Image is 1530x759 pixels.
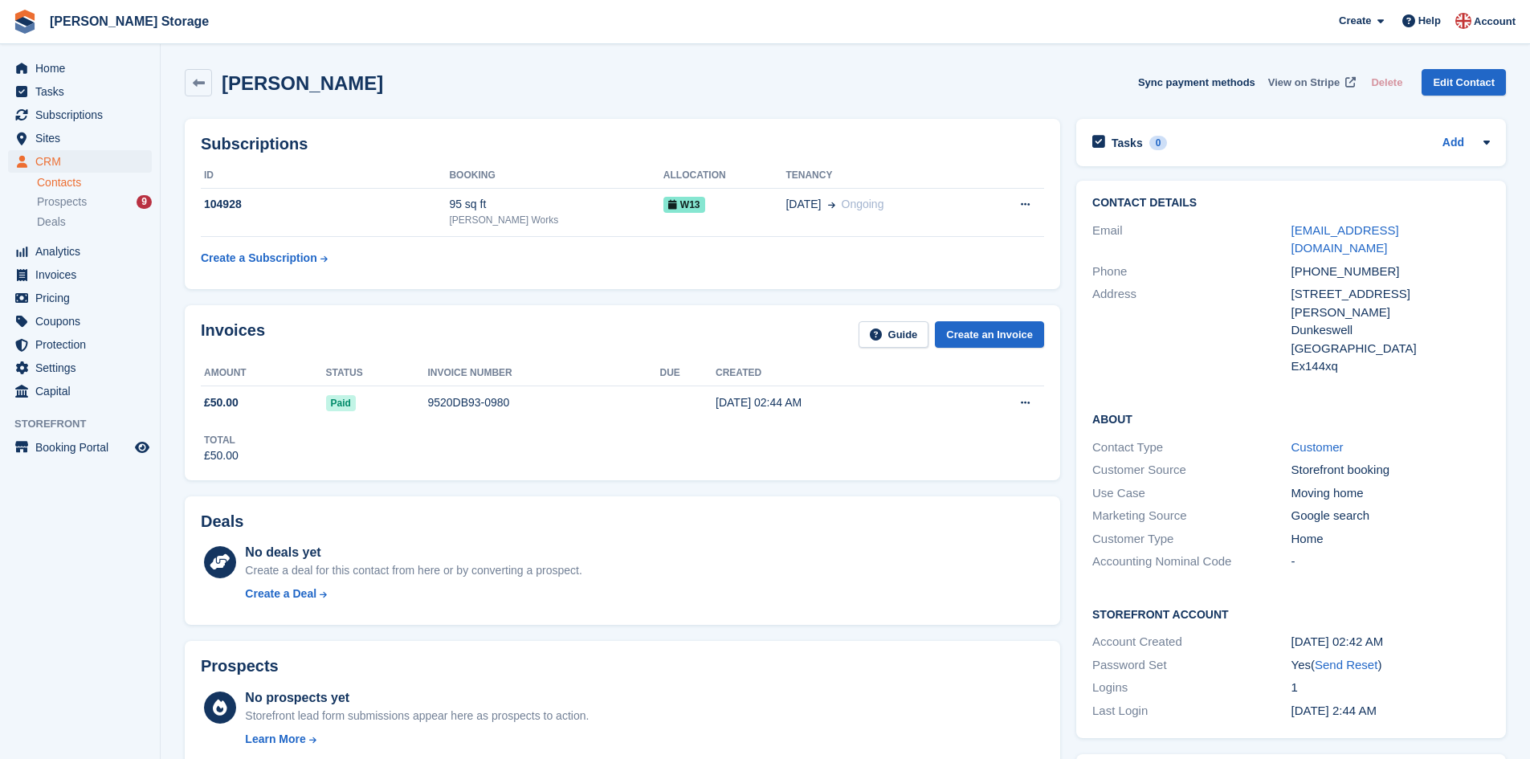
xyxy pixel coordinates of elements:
[1092,410,1490,426] h2: About
[37,214,152,231] a: Deals
[326,395,356,411] span: Paid
[1092,461,1291,479] div: Customer Source
[659,361,716,386] th: Due
[1092,263,1291,281] div: Phone
[8,310,152,333] a: menu
[1442,134,1464,153] a: Add
[1291,263,1490,281] div: [PHONE_NUMBER]
[35,357,132,379] span: Settings
[8,104,152,126] a: menu
[449,213,663,227] div: [PERSON_NAME] Works
[8,150,152,173] a: menu
[1291,633,1490,651] div: [DATE] 02:42 AM
[1291,357,1490,376] div: Ex144xq
[1092,530,1291,549] div: Customer Type
[245,731,589,748] a: Learn More
[1262,69,1359,96] a: View on Stripe
[245,708,589,724] div: Storefront lead form submissions appear here as prospects to action.
[35,80,132,103] span: Tasks
[1291,321,1490,340] div: Dunkeswell
[935,321,1044,348] a: Create an Invoice
[35,57,132,80] span: Home
[8,357,152,379] a: menu
[1339,13,1371,29] span: Create
[37,194,87,210] span: Prospects
[201,321,265,348] h2: Invoices
[716,361,952,386] th: Created
[1291,530,1490,549] div: Home
[201,135,1044,153] h2: Subscriptions
[201,512,243,531] h2: Deals
[35,150,132,173] span: CRM
[427,361,659,386] th: Invoice number
[245,586,316,602] div: Create a Deal
[8,240,152,263] a: menu
[35,333,132,356] span: Protection
[326,361,428,386] th: Status
[245,562,581,579] div: Create a deal for this contact from here or by converting a prospect.
[245,688,589,708] div: No prospects yet
[1092,656,1291,675] div: Password Set
[449,196,663,213] div: 95 sq ft
[1291,484,1490,503] div: Moving home
[1092,439,1291,457] div: Contact Type
[1291,656,1490,675] div: Yes
[1092,633,1291,651] div: Account Created
[14,416,160,432] span: Storefront
[245,731,305,748] div: Learn More
[201,250,317,267] div: Create a Subscription
[785,196,821,213] span: [DATE]
[35,240,132,263] span: Analytics
[37,214,66,230] span: Deals
[1291,704,1377,717] time: 2025-09-01 01:44:32 UTC
[35,263,132,286] span: Invoices
[1291,679,1490,697] div: 1
[427,394,659,411] div: 9520DB93-0980
[1092,484,1291,503] div: Use Case
[1455,13,1471,29] img: John Baker
[1092,553,1291,571] div: Accounting Nominal Code
[1092,285,1291,376] div: Address
[204,394,239,411] span: £50.00
[201,196,449,213] div: 104928
[663,197,705,213] span: W13
[785,163,977,189] th: Tenancy
[8,263,152,286] a: menu
[1422,69,1506,96] a: Edit Contact
[8,333,152,356] a: menu
[1268,75,1340,91] span: View on Stripe
[1291,461,1490,479] div: Storefront booking
[37,194,152,210] a: Prospects 9
[842,198,884,210] span: Ongoing
[245,543,581,562] div: No deals yet
[1092,222,1291,258] div: Email
[35,380,132,402] span: Capital
[1291,553,1490,571] div: -
[663,163,786,189] th: Allocation
[716,394,952,411] div: [DATE] 02:44 AM
[1149,136,1168,150] div: 0
[1418,13,1441,29] span: Help
[8,436,152,459] a: menu
[1315,658,1377,671] a: Send Reset
[37,175,152,190] a: Contacts
[201,163,449,189] th: ID
[35,310,132,333] span: Coupons
[43,8,215,35] a: [PERSON_NAME] Storage
[1291,285,1490,321] div: [STREET_ADDRESS][PERSON_NAME]
[1291,340,1490,358] div: [GEOGRAPHIC_DATA]
[35,127,132,149] span: Sites
[8,287,152,309] a: menu
[201,361,326,386] th: Amount
[137,195,152,209] div: 9
[8,380,152,402] a: menu
[204,433,239,447] div: Total
[13,10,37,34] img: stora-icon-8386f47178a22dfd0bd8f6a31ec36ba5ce8667c1dd55bd0f319d3a0aa187defe.svg
[1311,658,1381,671] span: ( )
[35,287,132,309] span: Pricing
[8,80,152,103] a: menu
[35,436,132,459] span: Booking Portal
[1138,69,1255,96] button: Sync payment methods
[859,321,929,348] a: Guide
[204,447,239,464] div: £50.00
